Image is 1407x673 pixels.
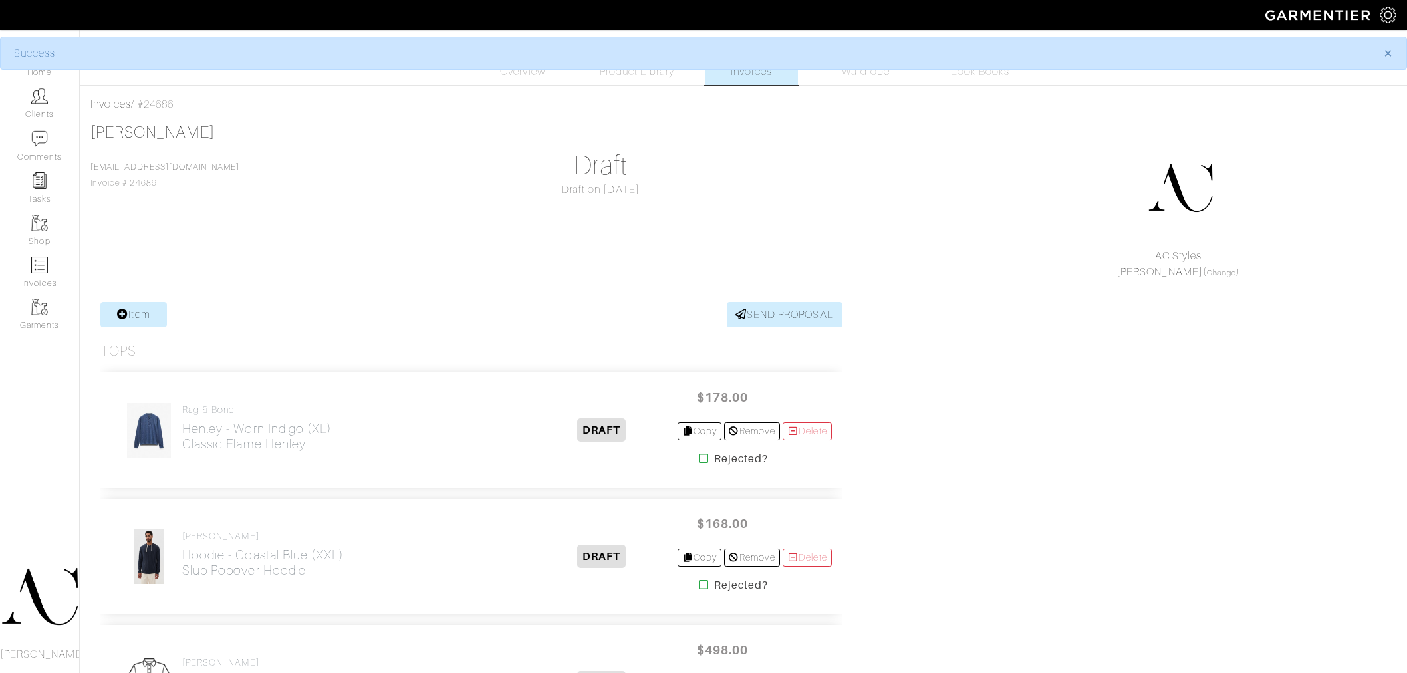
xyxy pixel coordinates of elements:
a: [PERSON_NAME] Hoodie - Coastal Blue (XXL)Slub Popover Hoodie [182,531,344,578]
img: LDMuNE4ARgGycdrJnYL72EoL [133,529,165,585]
span: × [1383,44,1393,62]
span: Invoice # 24686 [90,162,239,188]
img: reminder-icon-8004d30b9f0a5d33ae49ab947aed9ed385cf756f9e5892f1edd6e32f2345188e.png [31,172,48,189]
a: Delete [783,422,832,440]
span: Invoices [731,64,771,80]
img: comment-icon-a0a6a9ef722e966f86d9cbdc48e553b5cf19dbc54f86b18d962a5391bc8f6eb6.png [31,130,48,147]
a: Delete [783,549,832,567]
h4: [PERSON_NAME] [182,657,259,668]
h1: Draft [393,150,809,182]
img: garmentier-logo-header-white-b43fb05a5012e4ada735d5af1a66efaba907eab6374d6393d1fbf88cb4ef424d.png [1259,3,1380,27]
span: Look Books [951,64,1010,80]
h2: Hoodie - Coastal Blue (XXL) Slub Popover Hoodie [182,547,344,578]
a: [PERSON_NAME] [1116,266,1203,278]
h2: Henley - Worn Indigo (XL) Classic Flame Henley [182,421,332,452]
a: rag & bone Henley - Worn Indigo (XL)Classic Flame Henley [182,404,332,452]
a: Item [100,302,167,327]
a: Remove [724,422,779,440]
h3: Tops [100,343,136,360]
a: Change [1207,269,1236,277]
span: Product Library [600,64,675,80]
a: Invoices [705,37,798,85]
div: / #24686 [90,96,1396,112]
span: $168.00 [683,509,763,538]
img: garments-icon-b7da505a4dc4fd61783c78ac3ca0ef83fa9d6f193b1c9dc38574b1d14d53ca28.png [31,299,48,315]
span: DRAFT [577,418,626,442]
h4: rag & bone [182,404,332,416]
a: Invoices [90,98,131,110]
span: Wardrobe [842,64,890,80]
span: DRAFT [577,545,626,568]
a: SEND PROPOSAL [727,302,842,327]
h4: [PERSON_NAME] [182,531,344,542]
div: Success [14,45,1364,61]
strong: Rejected? [714,451,768,467]
a: AC.Styles [1155,250,1202,262]
img: 5Lp5C64EqMvyFJbut9FoAj4H [126,402,172,458]
a: Copy [678,422,722,440]
div: Draft on [DATE] [393,182,809,198]
img: DupYt8CPKc6sZyAt3svX5Z74.png [1147,155,1214,221]
a: [PERSON_NAME] [90,124,215,141]
img: orders-icon-0abe47150d42831381b5fb84f609e132dff9fe21cb692f30cb5eec754e2cba89.png [31,257,48,273]
span: $498.00 [683,636,763,664]
img: garments-icon-b7da505a4dc4fd61783c78ac3ca0ef83fa9d6f193b1c9dc38574b1d14d53ca28.png [31,215,48,231]
a: Remove [724,549,779,567]
span: $178.00 [683,383,763,412]
img: gear-icon-white-bd11855cb880d31180b6d7d6211b90ccbf57a29d726f0c71d8c61bd08dd39cc2.png [1380,7,1396,23]
img: clients-icon-6bae9207a08558b7cb47a8932f037763ab4055f8c8b6bfacd5dc20c3e0201464.png [31,88,48,104]
a: Copy [678,549,722,567]
strong: Rejected? [714,577,768,593]
span: Overview [500,64,545,80]
a: [EMAIL_ADDRESS][DOMAIN_NAME] [90,162,239,172]
div: ( ) [976,248,1380,280]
